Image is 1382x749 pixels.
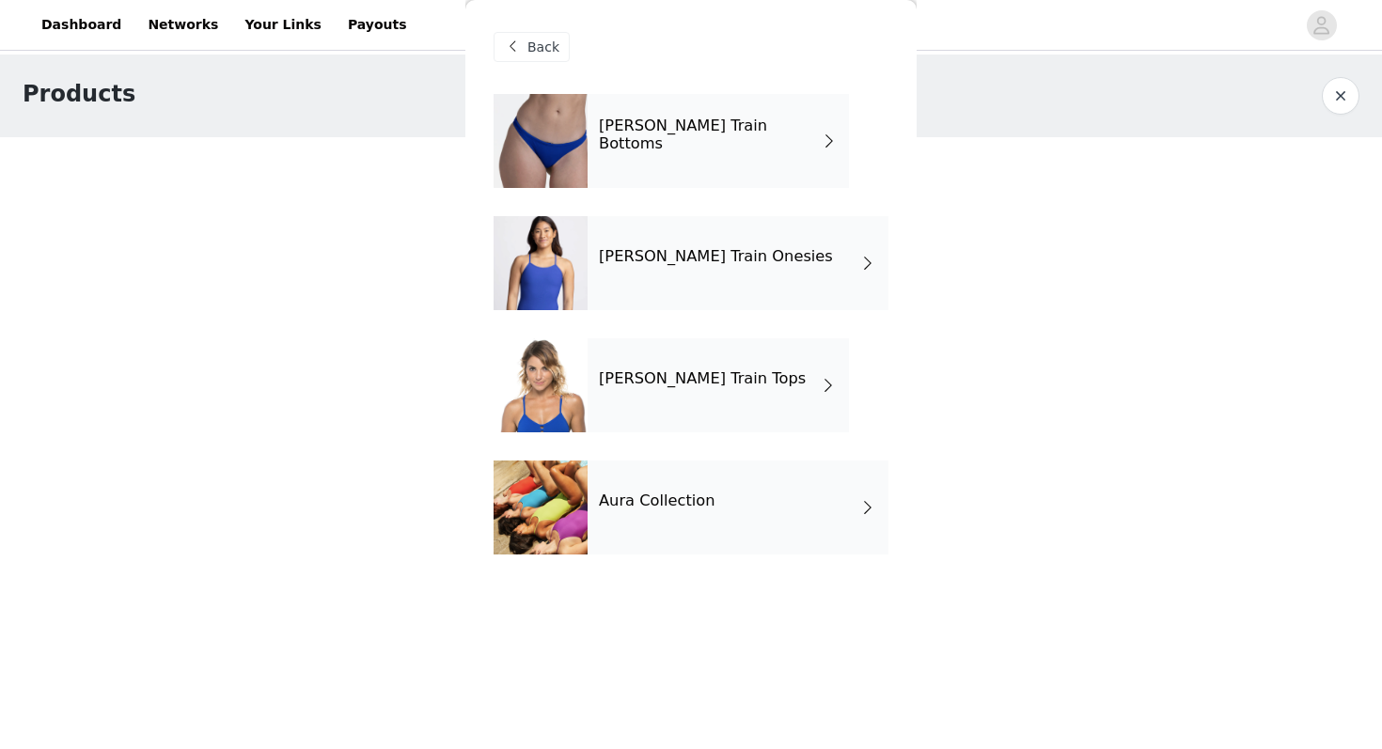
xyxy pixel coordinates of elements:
[599,370,806,387] h4: [PERSON_NAME] Train Tops
[599,117,820,152] h4: [PERSON_NAME] Train Bottoms
[599,248,833,265] h4: [PERSON_NAME] Train Onesies
[233,4,333,46] a: Your Links
[337,4,418,46] a: Payouts
[527,38,559,57] span: Back
[599,492,715,509] h4: Aura Collection
[1312,10,1330,40] div: avatar
[23,77,135,111] h1: Products
[136,4,229,46] a: Networks
[30,4,133,46] a: Dashboard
